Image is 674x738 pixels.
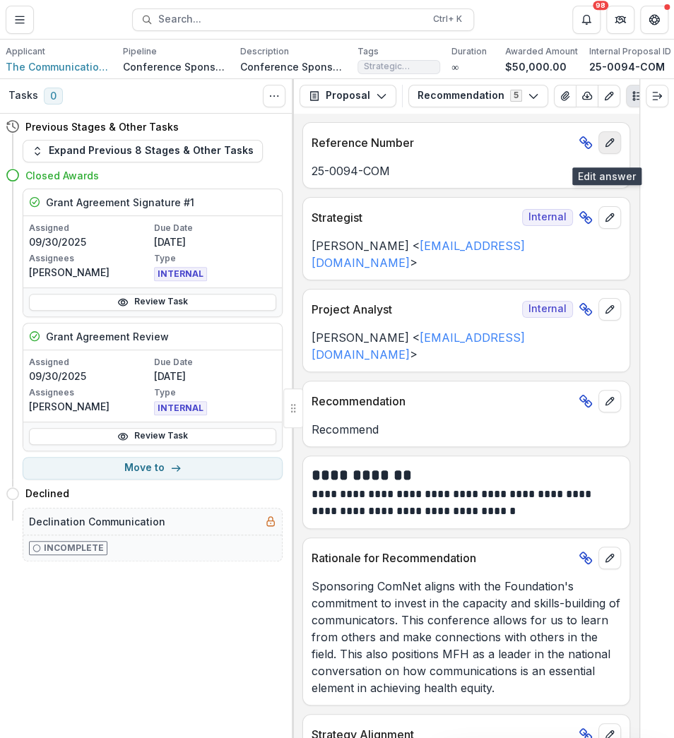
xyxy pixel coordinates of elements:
p: 25-0094-COM [589,59,665,74]
button: Toggle View Cancelled Tasks [263,85,285,107]
p: Duration [451,45,487,58]
a: The Communications Network [6,59,112,74]
button: edit [598,206,621,229]
p: Assignees [29,386,151,399]
p: Description [240,45,289,58]
p: Awarded Amount [505,45,578,58]
p: Strategist [312,209,516,226]
button: Search... [132,8,474,31]
p: [PERSON_NAME] [29,399,151,414]
p: Assignees [29,252,151,265]
p: Reference Number [312,134,573,151]
h5: Grant Agreement Signature #1 [46,195,194,210]
p: Assigned [29,222,151,234]
p: Conference Sponsorship [123,59,229,74]
button: Expand Previous 8 Stages & Other Tasks [23,140,263,162]
h4: Closed Awards [25,168,99,183]
p: Pipeline [123,45,157,58]
p: 25-0094-COM [312,162,621,179]
a: [EMAIL_ADDRESS][DOMAIN_NAME] [312,331,525,362]
p: [PERSON_NAME] < > [312,237,621,271]
p: Assigned [29,356,151,369]
button: Recommendation5 [408,85,548,107]
button: View Attached Files [554,85,577,107]
p: Project Analyst [312,301,516,318]
p: Conference Sponsorship - ComNet25 [GEOGRAPHIC_DATA] [240,59,346,74]
h5: Declination Communication [29,514,165,529]
span: 0 [44,88,63,105]
button: Toggle Menu [6,6,34,34]
h4: Previous Stages & Other Tasks [25,119,179,134]
p: [DATE] [154,369,276,383]
p: Type [154,252,276,265]
button: edit [598,547,621,569]
p: [PERSON_NAME] < > [312,329,621,363]
button: Notifications [572,6,601,34]
p: Applicant [6,45,45,58]
p: Recommendation [312,393,573,410]
p: Sponsoring ComNet aligns with the Foundation's commitment to invest in the capacity and skills-bu... [312,578,621,696]
p: Due Date [154,222,276,234]
p: Type [154,386,276,399]
h5: Grant Agreement Review [46,329,169,344]
button: Move to [23,457,283,480]
div: 98 [593,1,608,11]
span: Strategic Communications [364,61,434,71]
span: INTERNAL [154,267,207,281]
button: edit [598,298,621,321]
p: [DATE] [154,234,276,249]
button: edit [598,131,621,154]
a: Review Task [29,428,276,445]
p: Rationale for Recommendation [312,549,573,566]
p: ∞ [451,59,459,74]
p: 09/30/2025 [29,369,151,383]
button: Get Help [640,6,668,34]
span: Search... [158,13,425,25]
button: Edit as form [598,85,620,107]
span: Internal [522,301,573,318]
button: Proposal [300,85,396,107]
p: Internal Proposal ID [589,45,671,58]
button: edit [598,390,621,412]
h3: Tasks [8,90,38,102]
p: $50,000.00 [505,59,567,74]
span: INTERNAL [154,401,207,415]
h4: Declined [25,486,69,501]
p: Tags [357,45,379,58]
p: [PERSON_NAME] [29,265,151,280]
button: Partners [606,6,634,34]
button: Plaintext view [626,85,649,107]
a: [EMAIL_ADDRESS][DOMAIN_NAME] [312,239,525,270]
a: Review Task [29,294,276,311]
p: Due Date [154,356,276,369]
div: Ctrl + K [430,11,465,27]
span: Internal [522,209,573,226]
p: Incomplete [44,542,104,554]
p: 09/30/2025 [29,234,151,249]
p: Recommend [312,421,621,438]
button: Expand right [646,85,668,107]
